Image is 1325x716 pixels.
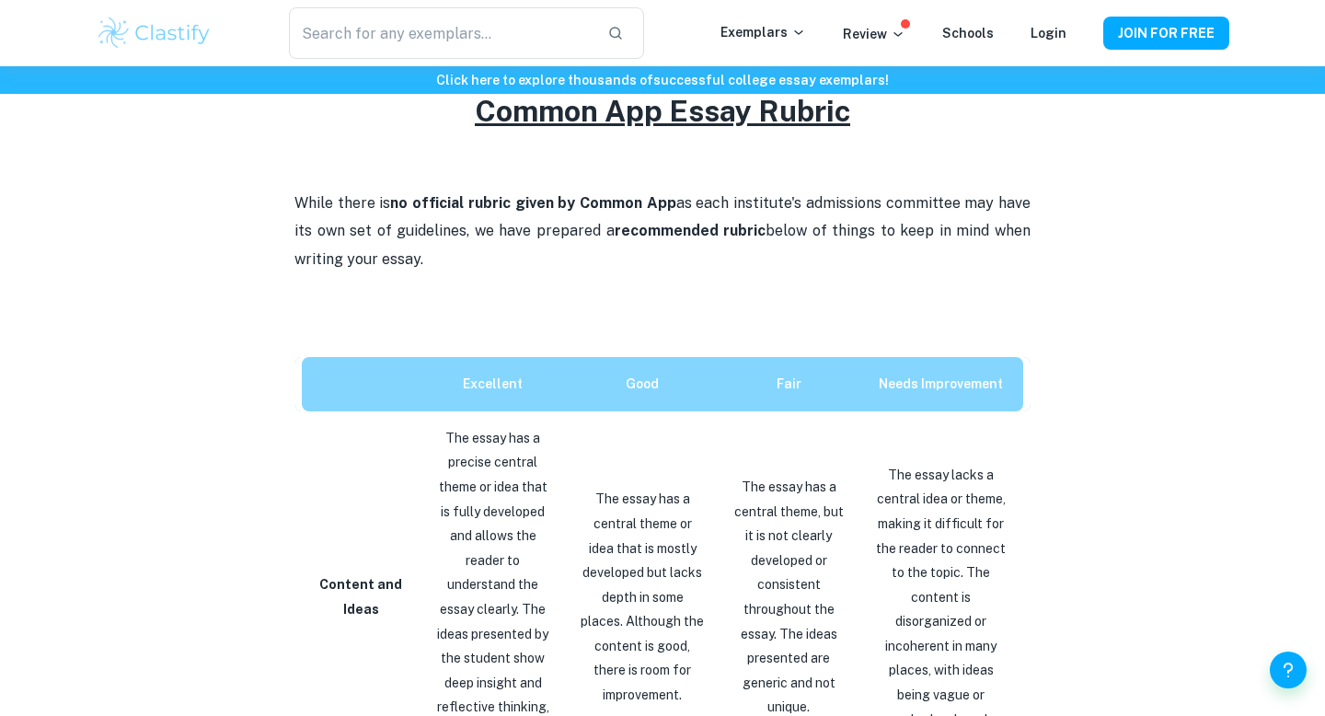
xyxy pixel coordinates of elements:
button: JOIN FOR FREE [1103,17,1229,50]
p: Needs Improvement [873,372,1008,397]
img: Clastify logo [96,15,213,52]
p: Fair [733,372,844,397]
input: Search for any exemplars... [289,7,593,59]
h6: Click here to explore thousands of successful college essay exemplars ! [4,70,1321,90]
u: Common App Essay Rubric [475,94,850,128]
p: Good [581,372,704,397]
a: Schools [942,26,994,40]
p: Review [843,24,905,44]
a: Login [1031,26,1066,40]
p: Excellent [435,372,552,397]
button: Help and Feedback [1270,652,1307,688]
p: The essay has a central theme or idea that is mostly developed but lacks depth in some places. Al... [581,487,704,707]
strong: Content and Ideas [319,577,402,617]
p: While there is as each institute's admissions committee may have its own set of guidelines, we ha... [294,190,1031,273]
p: Exemplars [720,22,806,42]
strong: no official rubric given by Common App [390,194,675,212]
strong: recommended rubric [615,222,766,239]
